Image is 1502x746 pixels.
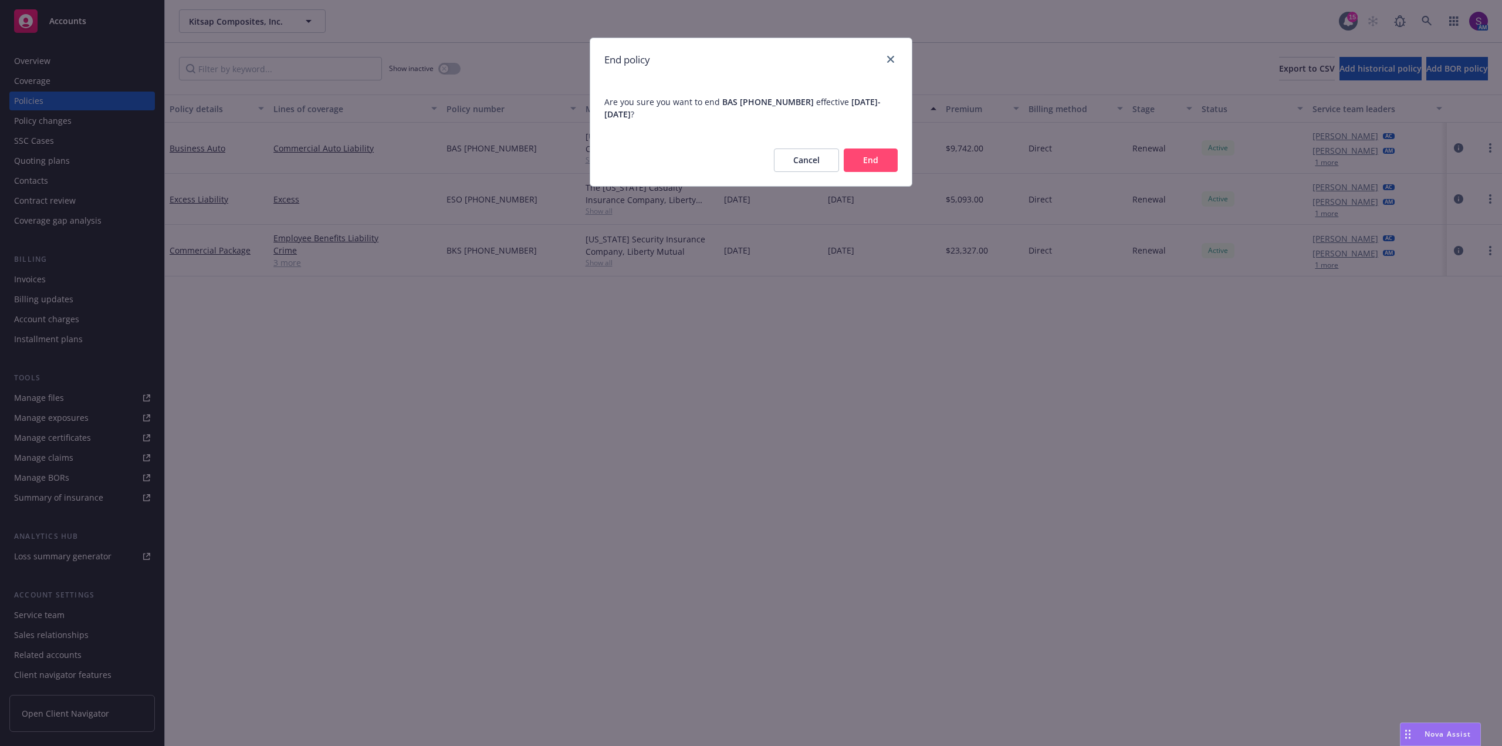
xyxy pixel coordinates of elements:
button: Nova Assist [1400,723,1481,746]
span: Are you sure you want to end effective ? [590,82,912,134]
div: Drag to move [1400,723,1415,745]
a: close [884,52,898,66]
span: [DATE] - [DATE] [604,96,881,120]
span: BAS [PHONE_NUMBER] [722,96,814,107]
span: Nova Assist [1425,729,1471,739]
button: End [844,148,898,172]
button: Cancel [774,148,839,172]
h1: End policy [604,52,650,67]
